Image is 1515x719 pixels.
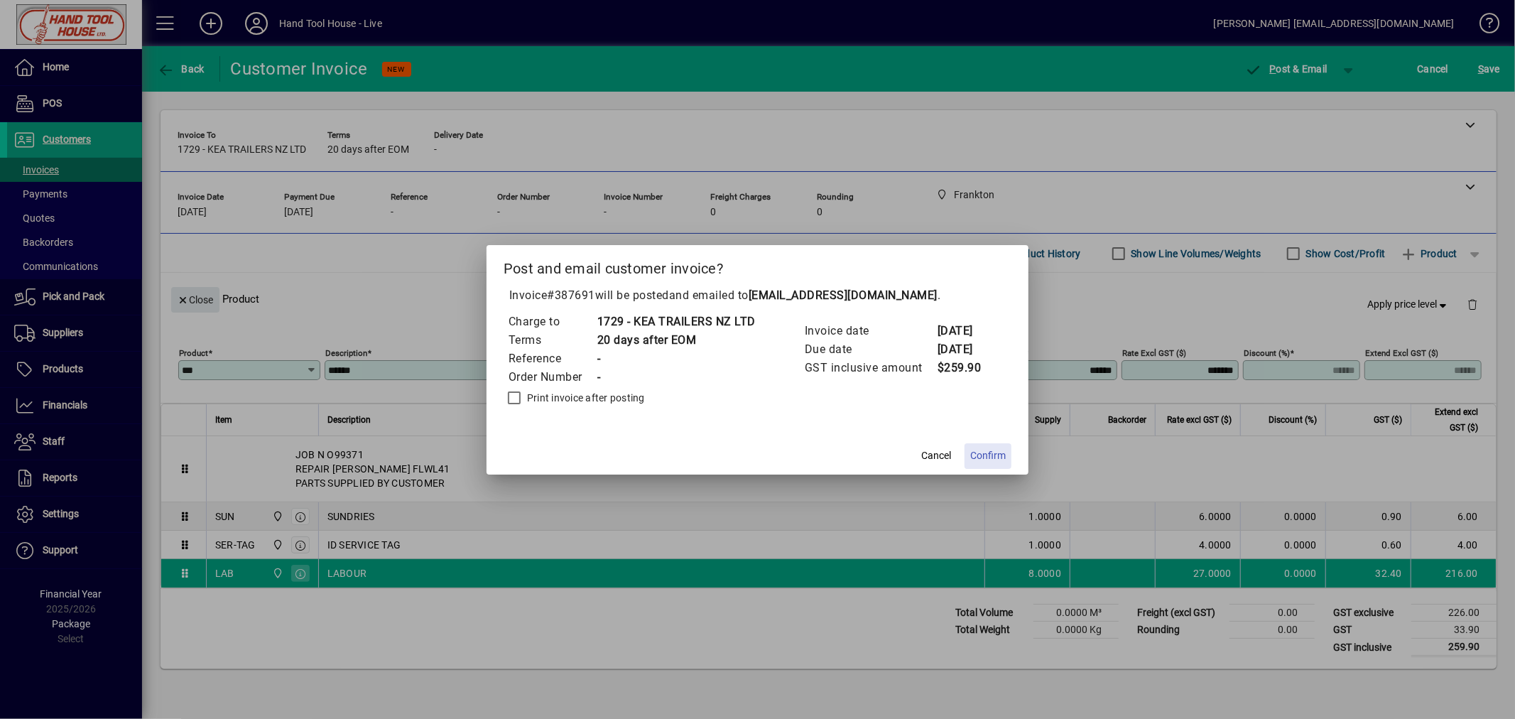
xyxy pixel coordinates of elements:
[508,368,597,386] td: Order Number
[921,448,951,463] span: Cancel
[804,322,937,340] td: Invoice date
[508,313,597,331] td: Charge to
[749,288,938,302] b: [EMAIL_ADDRESS][DOMAIN_NAME]
[504,287,1011,304] p: Invoice will be posted .
[913,443,959,469] button: Cancel
[597,313,756,331] td: 1729 - KEA TRAILERS NZ LTD
[597,368,756,386] td: -
[597,331,756,350] td: 20 days after EOM
[548,288,596,302] span: #387691
[937,359,994,377] td: $259.90
[508,350,597,368] td: Reference
[804,359,937,377] td: GST inclusive amount
[970,448,1006,463] span: Confirm
[937,340,994,359] td: [DATE]
[937,322,994,340] td: [DATE]
[597,350,756,368] td: -
[965,443,1011,469] button: Confirm
[804,340,937,359] td: Due date
[508,331,597,350] td: Terms
[669,288,938,302] span: and emailed to
[487,245,1028,286] h2: Post and email customer invoice?
[524,391,645,405] label: Print invoice after posting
